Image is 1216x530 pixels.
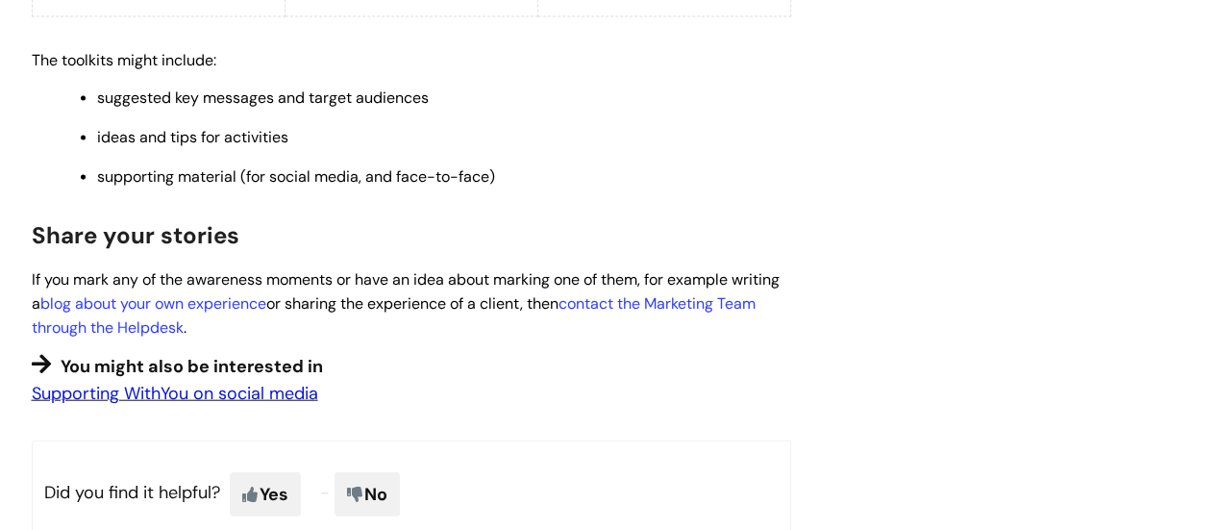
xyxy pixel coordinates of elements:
span: If you mark any of the awareness moments or have an idea about marking one of them, for example w... [32,269,780,338]
a: blog about your own experience [40,293,266,314]
span: suggested key messages and target audiences [97,88,429,108]
span: The toolkits might include: [32,50,216,70]
span: You might also be interested in [61,355,323,378]
span: supporting material (for social media, and face-to-face) [97,166,495,187]
span: ideas and tips for activities [97,127,288,147]
a: contact the Marketing Team through the Helpdesk [32,293,756,338]
a: Supporting WithYou on social media [32,382,318,405]
span: Share your stories [32,220,239,250]
span: Yes [230,472,301,517]
span: No [335,472,400,517]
